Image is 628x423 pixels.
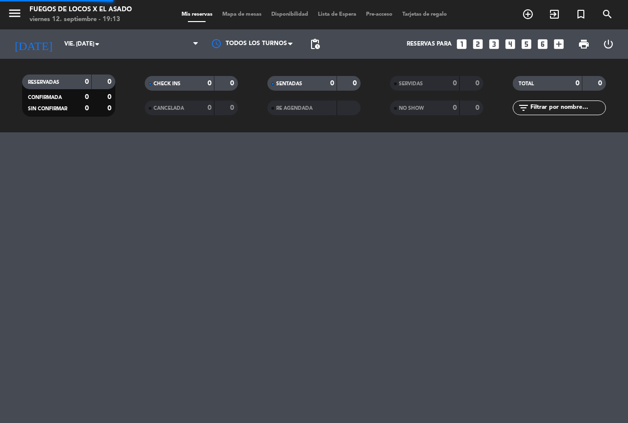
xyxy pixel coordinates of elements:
[91,38,103,50] i: arrow_drop_down
[602,8,613,20] i: search
[85,105,89,112] strong: 0
[85,78,89,85] strong: 0
[7,6,22,24] button: menu
[399,81,423,86] span: SERVIDAS
[519,81,534,86] span: TOTAL
[453,80,457,87] strong: 0
[85,94,89,100] strong: 0
[361,12,397,17] span: Pre-acceso
[475,80,481,87] strong: 0
[107,105,113,112] strong: 0
[230,104,236,111] strong: 0
[330,80,334,87] strong: 0
[397,12,452,17] span: Tarjetas de regalo
[518,102,529,114] i: filter_list
[276,106,313,111] span: RE AGENDADA
[529,102,605,113] input: Filtrar por nombre...
[29,5,132,15] div: Fuegos de Locos X El Asado
[217,12,266,17] span: Mapa de mesas
[407,41,452,48] span: Reservas para
[28,106,67,111] span: SIN CONFIRMAR
[107,94,113,100] strong: 0
[266,12,313,17] span: Disponibilidad
[488,38,500,50] i: looks_3
[536,38,549,50] i: looks_6
[154,106,184,111] span: CANCELADA
[578,38,590,50] span: print
[549,8,560,20] i: exit_to_app
[230,80,236,87] strong: 0
[154,81,181,86] span: CHECK INS
[309,38,321,50] span: pending_actions
[575,8,587,20] i: turned_in_not
[520,38,533,50] i: looks_5
[276,81,302,86] span: SENTADAS
[552,38,565,50] i: add_box
[107,78,113,85] strong: 0
[471,38,484,50] i: looks_two
[353,80,359,87] strong: 0
[475,104,481,111] strong: 0
[28,80,59,85] span: RESERVADAS
[598,80,604,87] strong: 0
[313,12,361,17] span: Lista de Espera
[208,80,211,87] strong: 0
[177,12,217,17] span: Mis reservas
[504,38,517,50] i: looks_4
[522,8,534,20] i: add_circle_outline
[7,33,59,55] i: [DATE]
[576,80,579,87] strong: 0
[29,15,132,25] div: viernes 12. septiembre - 19:13
[208,104,211,111] strong: 0
[602,38,614,50] i: power_settings_new
[453,104,457,111] strong: 0
[7,6,22,21] i: menu
[455,38,468,50] i: looks_one
[399,106,424,111] span: NO SHOW
[28,95,62,100] span: CONFIRMADA
[596,29,621,59] div: LOG OUT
